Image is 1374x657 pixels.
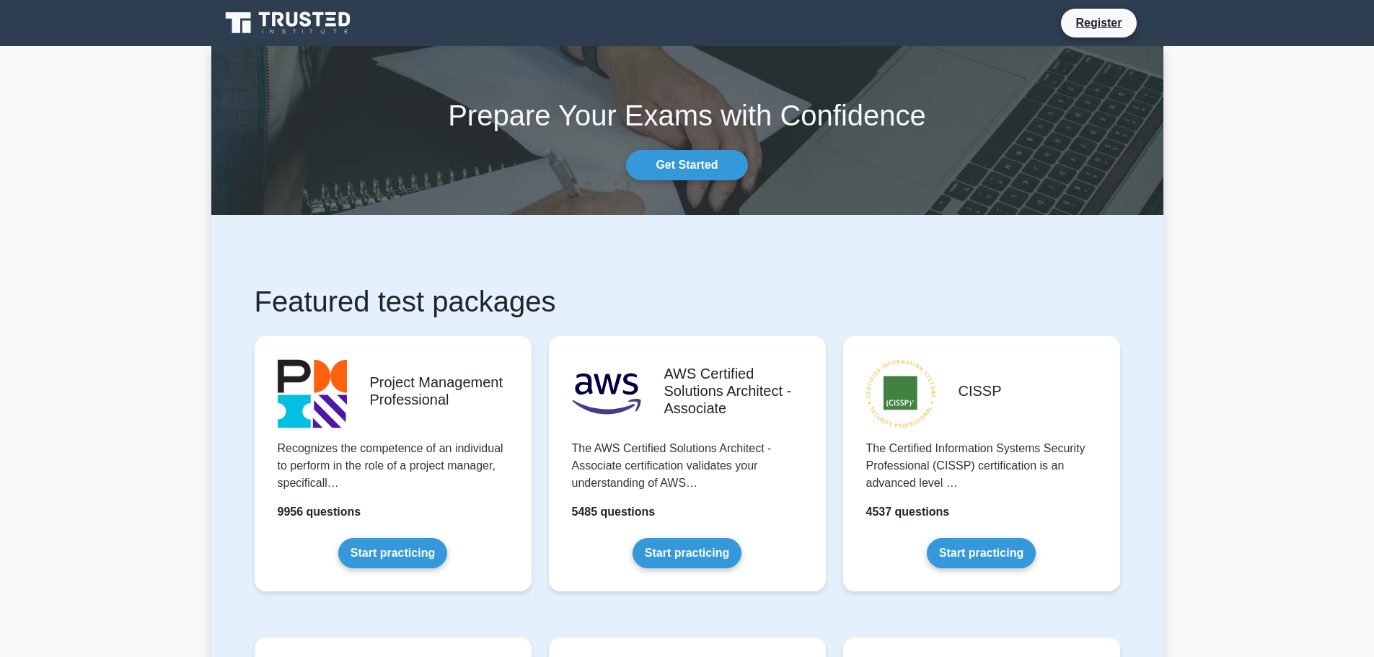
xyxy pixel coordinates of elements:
a: Start practicing [633,538,741,568]
h1: Prepare Your Exams with Confidence [211,98,1163,133]
h1: Featured test packages [255,284,1120,319]
a: Register [1067,14,1130,32]
a: Get Started [626,150,747,180]
a: Start practicing [338,538,447,568]
a: Start practicing [927,538,1036,568]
